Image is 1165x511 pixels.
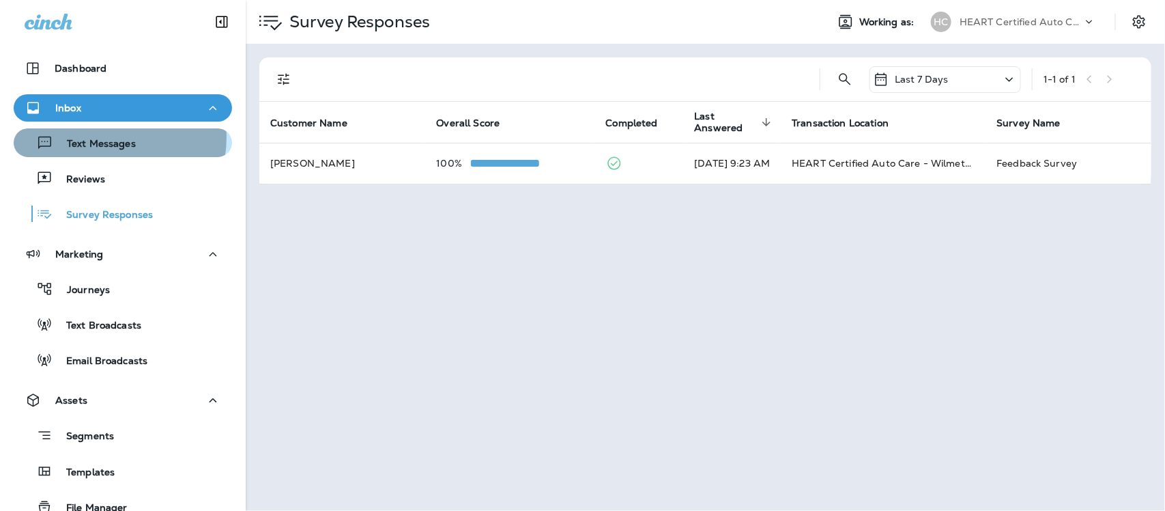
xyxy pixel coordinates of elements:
button: Filters [270,66,298,93]
span: Survey Name [996,118,1061,129]
td: HEART Certified Auto Care - Wilmette [781,143,986,184]
p: Text Broadcasts [53,320,141,333]
span: Working as: [859,16,917,28]
button: Survey Responses [14,199,232,228]
p: Journeys [53,284,110,297]
span: Last Answered [694,111,758,134]
button: Text Broadcasts [14,310,232,339]
span: Customer Name [270,117,365,129]
p: HEART Certified Auto Care [960,16,1082,27]
button: Reviews [14,164,232,193]
span: Customer Name [270,118,347,129]
p: Dashboard [55,63,106,74]
span: Completed [606,118,658,129]
span: Transaction Location [792,117,906,129]
button: Settings [1127,10,1151,34]
div: 1 - 1 of 1 [1044,74,1076,85]
p: Marketing [55,249,103,260]
td: [DATE] 9:23 AM [683,143,781,184]
span: Overall Score [437,118,500,129]
button: Segments [14,421,232,450]
button: Search Survey Responses [831,66,859,93]
button: Marketing [14,240,232,268]
p: Email Broadcasts [53,355,147,368]
button: Assets [14,387,232,414]
button: Journeys [14,275,232,303]
div: HC [931,12,951,32]
button: Email Broadcasts [14,346,232,374]
p: Survey Responses [53,209,153,222]
span: Transaction Location [792,118,889,129]
p: Segments [53,430,114,444]
button: Templates [14,457,232,486]
button: Text Messages [14,128,232,157]
span: Completed [606,117,676,129]
button: Collapse Sidebar [203,8,241,36]
p: Inbox [55,102,81,113]
span: Overall Score [437,117,518,129]
p: Text Messages [53,138,136,151]
button: Dashboard [14,55,232,82]
span: Survey Name [996,117,1078,129]
td: [PERSON_NAME] [259,143,426,184]
button: Inbox [14,94,232,122]
p: Assets [55,395,87,406]
p: Templates [53,467,115,480]
span: Last Answered [694,111,775,134]
p: 100% [437,158,471,169]
p: Survey Responses [284,12,430,32]
td: Feedback Survey [986,143,1151,184]
p: Last 7 Days [895,74,949,85]
p: Reviews [53,174,105,187]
